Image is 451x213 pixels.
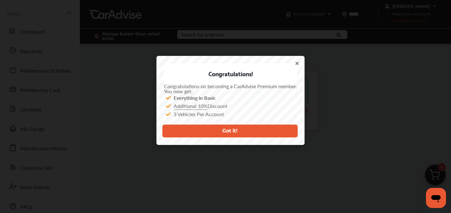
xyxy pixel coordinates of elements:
[164,88,193,95] span: You now get:
[174,94,216,101] strong: Everything in Basic
[174,102,208,109] u: Additional 10%
[164,110,297,118] div: 3 Vehicles Per Account
[164,83,297,90] span: Congratulations on becoming a CarAdvise Premium member.
[426,188,446,208] iframe: Button to launch messaging window
[164,63,297,84] div: Congratulations!
[174,102,228,109] span: Discount
[162,125,298,137] button: Got it!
